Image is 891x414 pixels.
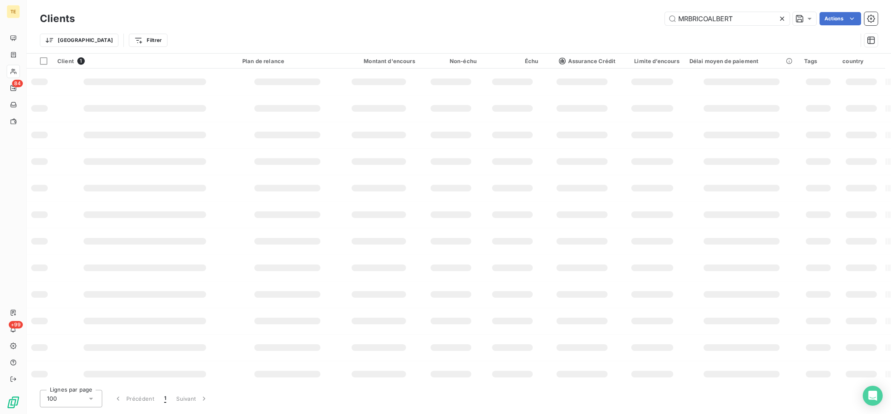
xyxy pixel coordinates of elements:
[40,34,118,47] button: [GEOGRAPHIC_DATA]
[12,80,23,87] span: 84
[842,58,880,64] div: country
[625,58,679,64] div: Limite d’encours
[47,394,57,403] span: 100
[242,58,332,64] div: Plan de relance
[171,390,213,407] button: Suivant
[159,390,171,407] button: 1
[164,394,166,403] span: 1
[342,58,415,64] div: Montant d'encours
[40,11,75,26] h3: Clients
[57,58,74,64] span: Client
[487,58,538,64] div: Échu
[863,386,883,406] div: Open Intercom Messenger
[77,57,85,65] span: 1
[9,321,23,328] span: +99
[820,12,861,25] button: Actions
[804,58,832,64] div: Tags
[425,58,477,64] div: Non-échu
[7,396,20,409] img: Logo LeanPay
[109,390,159,407] button: Précédent
[7,5,20,18] div: TE
[129,34,167,47] button: Filtrer
[559,58,615,64] span: Assurance Crédit
[665,12,790,25] input: Rechercher
[689,58,794,64] div: Délai moyen de paiement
